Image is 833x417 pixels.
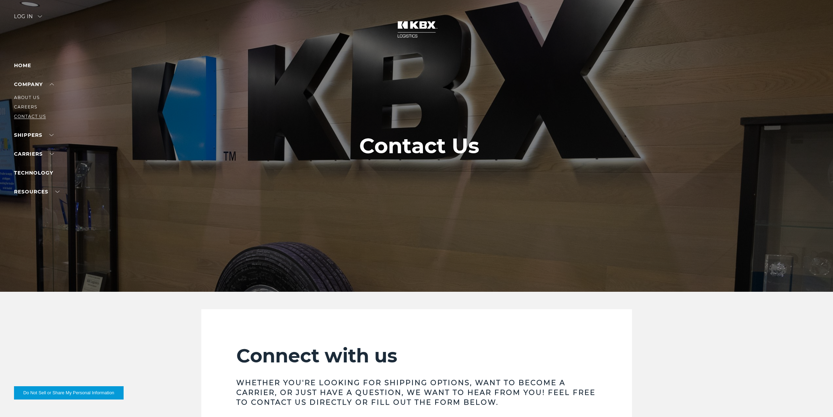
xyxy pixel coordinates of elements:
[14,170,53,176] a: Technology
[14,14,42,24] div: Log in
[390,14,443,45] img: kbx logo
[359,134,479,158] h1: Contact Us
[14,104,37,109] a: Careers
[14,189,60,195] a: RESOURCES
[236,378,597,407] h3: Whether you're looking for shipping options, want to become a carrier, or just have a question, w...
[14,151,54,157] a: Carriers
[38,15,42,17] img: arrow
[14,81,54,87] a: Company
[14,62,31,69] a: Home
[798,383,833,417] iframe: Chat Widget
[236,344,597,367] h2: Connect with us
[14,386,124,400] button: Do Not Sell or Share My Personal Information
[14,132,54,138] a: SHIPPERS
[14,114,46,119] a: Contact Us
[14,95,40,100] a: About Us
